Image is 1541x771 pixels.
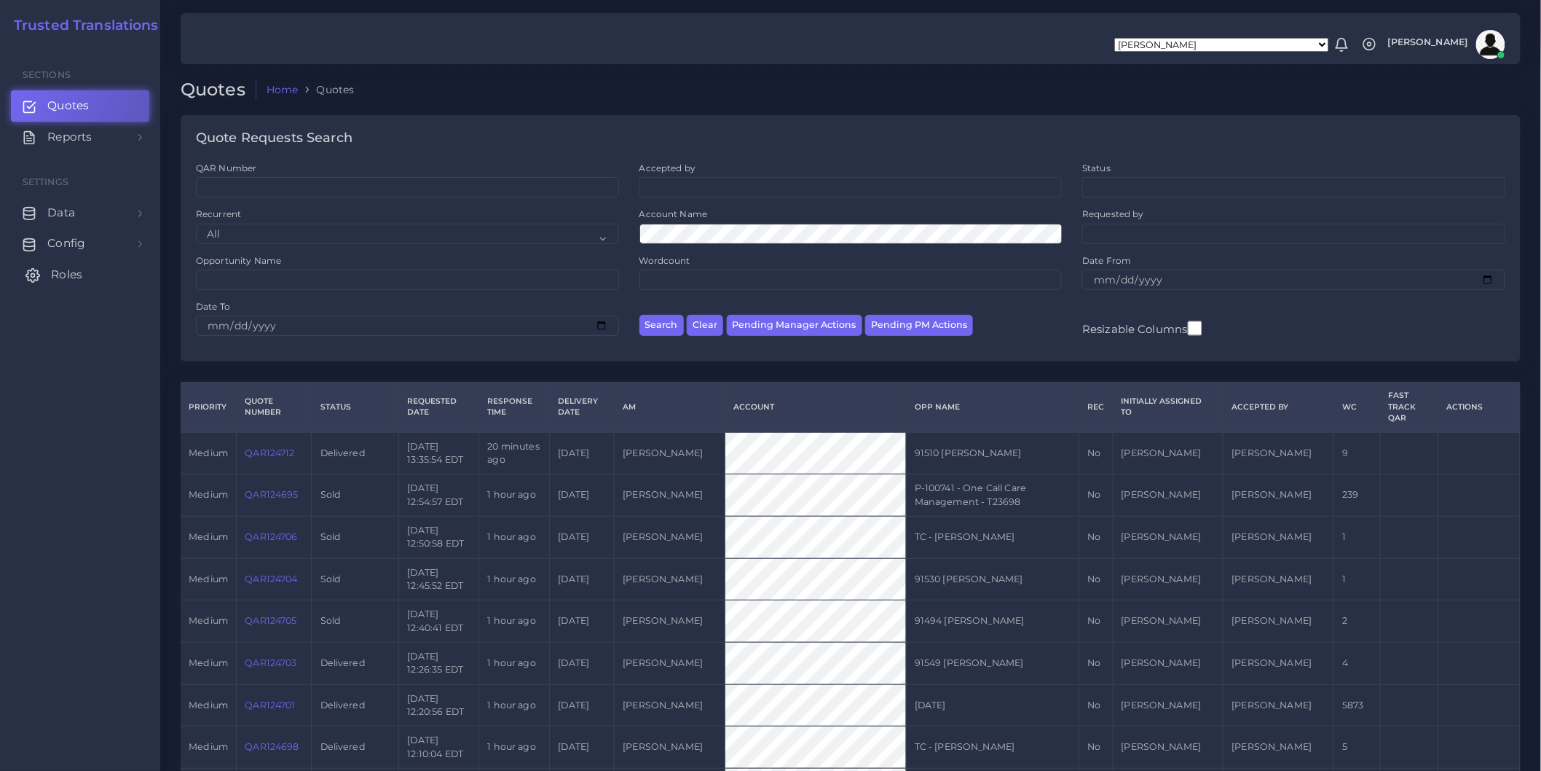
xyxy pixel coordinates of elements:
li: Quotes [298,82,354,97]
td: 91510 [PERSON_NAME] [906,432,1079,474]
th: AM [615,383,725,432]
span: Roles [51,267,82,283]
td: No [1079,727,1113,769]
input: Resizable Columns [1188,319,1202,337]
td: [PERSON_NAME] [1113,642,1223,684]
td: 1 [1334,516,1380,558]
td: [PERSON_NAME] [1113,558,1223,600]
td: [PERSON_NAME] [615,432,725,474]
td: [DATE] [550,432,615,474]
a: QAR124701 [245,700,295,711]
td: TC - [PERSON_NAME] [906,516,1079,558]
td: [DATE] 12:54:57 EDT [399,474,479,517]
span: Settings [23,176,68,187]
th: Requested Date [399,383,479,432]
a: QAR124703 [245,657,296,668]
a: [PERSON_NAME]avatar [1381,30,1510,59]
a: Reports [11,122,149,152]
td: 91549 [PERSON_NAME] [906,642,1079,684]
th: Fast Track QAR [1380,383,1438,432]
td: Delivered [312,684,399,727]
td: No [1079,432,1113,474]
td: No [1079,558,1113,600]
a: Home [267,82,299,97]
span: medium [189,741,228,752]
td: [DATE] [550,558,615,600]
td: [DATE] 12:20:56 EDT [399,684,479,727]
td: 1 hour ago [479,684,550,727]
a: QAR124698 [245,741,299,752]
span: [PERSON_NAME] [1388,38,1468,47]
label: Accepted by [639,162,696,174]
td: [PERSON_NAME] [1113,684,1223,727]
th: Delivery Date [550,383,615,432]
td: 9 [1334,432,1380,474]
label: QAR Number [196,162,256,174]
td: [PERSON_NAME] [1223,558,1334,600]
td: No [1079,474,1113,517]
label: Resizable Columns [1082,319,1202,337]
td: [DATE] [906,684,1079,727]
td: TC - [PERSON_NAME] [906,727,1079,769]
td: [PERSON_NAME] [1223,474,1334,517]
label: Wordcount [639,254,690,267]
span: medium [189,531,228,542]
th: Initially Assigned to [1113,383,1223,432]
td: 1 hour ago [479,516,550,558]
td: [PERSON_NAME] [615,516,725,558]
button: Pending PM Actions [865,315,973,336]
td: 20 minutes ago [479,432,550,474]
td: 1 hour ago [479,474,550,517]
td: 4 [1334,642,1380,684]
td: [DATE] [550,474,615,517]
label: Date From [1082,254,1131,267]
a: QAR124705 [245,615,296,626]
td: Sold [312,516,399,558]
td: P-100741 - One Call Care Management - T23698 [906,474,1079,517]
td: [PERSON_NAME] [615,474,725,517]
td: [PERSON_NAME] [615,558,725,600]
th: Actions [1438,383,1520,432]
td: 2 [1334,600,1380,643]
span: Sections [23,69,71,80]
a: Quotes [11,90,149,121]
td: 91494 [PERSON_NAME] [906,600,1079,643]
td: [PERSON_NAME] [615,684,725,727]
td: [DATE] [550,642,615,684]
td: [PERSON_NAME] [1113,727,1223,769]
span: medium [189,489,228,500]
td: [DATE] 12:10:04 EDT [399,727,479,769]
td: [PERSON_NAME] [1113,516,1223,558]
button: Pending Manager Actions [727,315,862,336]
a: Trusted Translations [4,17,159,34]
td: [DATE] 12:45:52 EDT [399,558,479,600]
label: Date To [196,300,230,313]
td: Delivered [312,727,399,769]
th: Response Time [479,383,550,432]
td: [DATE] [550,516,615,558]
label: Account Name [639,208,708,220]
td: 1 hour ago [479,558,550,600]
td: [DATE] [550,727,615,769]
td: 1 hour ago [479,727,550,769]
td: 1 hour ago [479,642,550,684]
td: [DATE] 13:35:54 EDT [399,432,479,474]
td: No [1079,684,1113,727]
td: [DATE] 12:50:58 EDT [399,516,479,558]
td: No [1079,516,1113,558]
td: 5 [1334,727,1380,769]
td: No [1079,600,1113,643]
th: WC [1334,383,1380,432]
a: Config [11,228,149,259]
td: 5873 [1334,684,1380,727]
img: avatar [1476,30,1505,59]
th: REC [1079,383,1113,432]
td: [DATE] 12:40:41 EDT [399,600,479,643]
td: [PERSON_NAME] [1223,600,1334,643]
span: medium [189,574,228,584]
td: [PERSON_NAME] [1223,727,1334,769]
a: Data [11,197,149,228]
span: medium [189,657,228,668]
span: medium [189,447,228,458]
td: [PERSON_NAME] [1113,474,1223,517]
